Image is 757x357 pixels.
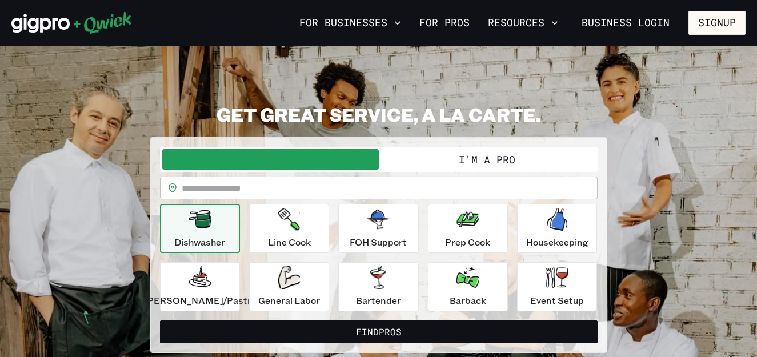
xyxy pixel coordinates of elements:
p: Barback [450,294,486,307]
button: Bartender [338,262,418,311]
button: Line Cook [249,204,329,253]
button: Barback [428,262,508,311]
button: FOH Support [338,204,418,253]
p: Housekeeping [526,235,588,249]
p: Event Setup [530,294,584,307]
button: Resources [483,13,563,33]
p: Prep Cook [445,235,490,249]
button: Prep Cook [428,204,508,253]
p: General Labor [258,294,320,307]
button: [PERSON_NAME]/Pastry [160,262,240,311]
p: Bartender [356,294,401,307]
button: I'm a Business [162,149,379,170]
p: FOH Support [350,235,407,249]
button: Dishwasher [160,204,240,253]
button: Signup [688,11,746,35]
button: Housekeeping [517,204,597,253]
button: Event Setup [517,262,597,311]
button: FindPros [160,320,598,343]
p: Line Cook [268,235,311,249]
button: General Labor [249,262,329,311]
p: Dishwasher [174,235,225,249]
a: For Pros [415,13,474,33]
button: I'm a Pro [379,149,595,170]
button: For Businesses [295,13,406,33]
a: Business Login [572,11,679,35]
p: [PERSON_NAME]/Pastry [144,294,256,307]
h2: GET GREAT SERVICE, A LA CARTE. [150,103,607,126]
